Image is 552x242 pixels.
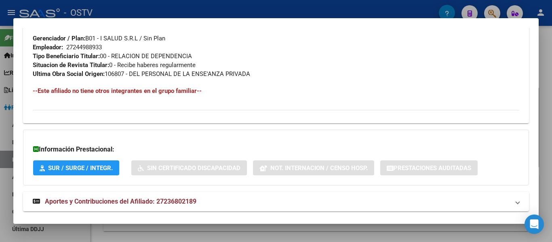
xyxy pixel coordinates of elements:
span: Sin Certificado Discapacidad [147,164,240,172]
span: Not. Internacion / Censo Hosp. [270,164,368,172]
h4: --Este afiliado no tiene otros integrantes en el grupo familiar-- [33,86,519,95]
strong: Tipo Beneficiario Titular: [33,53,100,60]
span: 00 - RELACION DE DEPENDENCIA [33,53,192,60]
strong: Situacion de Revista Titular: [33,61,109,69]
span: 106807 - DEL PERSONAL DE LA ENSE'ANZA PRIVADA [33,70,250,78]
span: Aportes y Contribuciones del Afiliado: 27236802189 [45,198,196,205]
h3: Información Prestacional: [33,145,519,154]
strong: Empleador: [33,44,63,51]
mat-expansion-panel-header: Aportes y Contribuciones del Afiliado: 27236802189 [23,192,529,211]
strong: Ultima Obra Social Origen: [33,70,105,78]
button: Sin Certificado Discapacidad [131,160,247,175]
span: SUR / SURGE / INTEGR. [48,164,113,172]
span: Prestaciones Auditadas [394,164,471,172]
button: SUR / SURGE / INTEGR. [33,160,119,175]
strong: Gerenciador / Plan: [33,35,85,42]
button: Prestaciones Auditadas [380,160,478,175]
span: B01 - I SALUD S.R.L / Sin Plan [33,35,165,42]
button: Not. Internacion / Censo Hosp. [253,160,374,175]
div: 27244988933 [66,43,102,52]
span: 0 - Recibe haberes regularmente [33,61,196,69]
div: Open Intercom Messenger [525,215,544,234]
